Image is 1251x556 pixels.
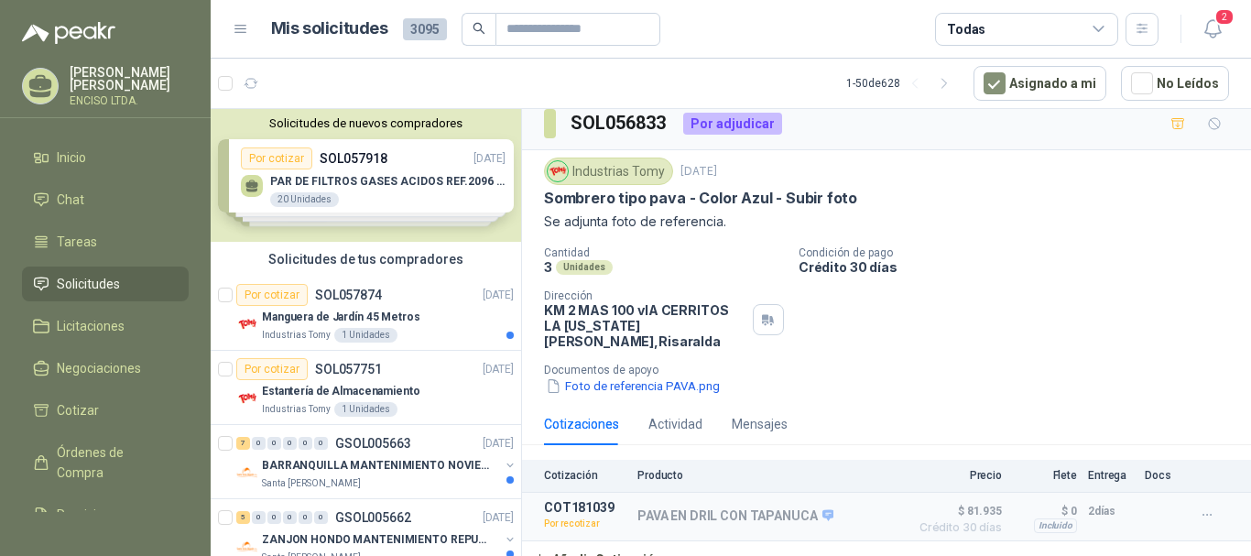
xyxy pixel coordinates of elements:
a: Tareas [22,224,189,259]
div: Cotizaciones [544,414,619,434]
p: 3 [544,259,552,275]
div: 0 [283,437,297,450]
p: Condición de pago [799,246,1244,259]
div: 7 [236,437,250,450]
div: Mensajes [732,414,788,434]
p: [DATE] [483,509,514,527]
p: [DATE] [680,163,717,180]
div: Industrias Tomy [544,158,673,185]
div: 5 [236,511,250,524]
div: 0 [267,437,281,450]
div: 1 Unidades [334,402,397,417]
p: Por recotizar [544,515,626,533]
p: ENCISO LTDA. [70,95,189,106]
p: Entrega [1088,469,1134,482]
div: Incluido [1034,518,1077,533]
div: 0 [283,511,297,524]
p: Estantería de Almacenamiento [262,383,420,400]
button: Foto de referencia PAVA.png [544,376,722,396]
p: $ 0 [1013,500,1077,522]
div: 0 [314,437,328,450]
p: Crédito 30 días [799,259,1244,275]
div: 1 Unidades [334,328,397,343]
div: 0 [314,511,328,524]
span: Crédito 30 días [910,522,1002,533]
span: $ 81.935 [910,500,1002,522]
p: [DATE] [483,287,514,304]
a: Por cotizarSOL057874[DATE] Company LogoManguera de Jardín 45 MetrosIndustrias Tomy1 Unidades [211,277,521,351]
p: Santa [PERSON_NAME] [262,476,361,491]
div: Unidades [556,260,613,275]
a: Por cotizarSOL057751[DATE] Company LogoEstantería de AlmacenamientoIndustrias Tomy1 Unidades [211,351,521,425]
a: Inicio [22,140,189,175]
h1: Mis solicitudes [271,16,388,42]
div: Por adjudicar [683,113,782,135]
p: BARRANQUILLA MANTENIMIENTO NOVIEMBRE [262,457,490,474]
p: Flete [1013,469,1077,482]
div: 0 [299,511,312,524]
p: SOL057751 [315,363,382,376]
div: Solicitudes de nuevos compradoresPor cotizarSOL057918[DATE] PAR DE FILTROS GASES ACIDOS REF.2096 ... [211,109,521,242]
p: [DATE] [483,435,514,452]
button: 2 [1196,13,1229,46]
span: 3095 [403,18,447,40]
div: Solicitudes de tus compradores [211,242,521,277]
div: 0 [267,511,281,524]
img: Company Logo [236,313,258,335]
button: Asignado a mi [974,66,1106,101]
p: 2 días [1088,500,1134,522]
span: Remisiones [57,505,125,525]
a: Negociaciones [22,351,189,386]
div: Todas [947,19,985,39]
a: Cotizar [22,393,189,428]
p: SOL057874 [315,289,382,301]
p: Manguera de Jardín 45 Metros [262,309,420,326]
div: 0 [252,437,266,450]
span: Cotizar [57,400,99,420]
a: Solicitudes [22,267,189,301]
span: Negociaciones [57,358,141,378]
span: Solicitudes [57,274,120,294]
span: Licitaciones [57,316,125,336]
p: Cotización [544,469,626,482]
p: Cantidad [544,246,784,259]
div: Por cotizar [236,358,308,380]
div: Por cotizar [236,284,308,306]
p: Docs [1145,469,1181,482]
span: Tareas [57,232,97,252]
p: [PERSON_NAME] [PERSON_NAME] [70,66,189,92]
a: Órdenes de Compra [22,435,189,490]
p: ZANJON HONDO MANTENIMIENTO REPUESTOS [262,531,490,549]
div: Actividad [648,414,702,434]
span: 2 [1214,8,1235,26]
p: KM 2 MAS 100 vIA CERRITOS LA [US_STATE] [PERSON_NAME] , Risaralda [544,302,745,349]
p: Producto [637,469,899,482]
p: Documentos de apoyo [544,364,1244,376]
button: No Leídos [1121,66,1229,101]
p: Se adjunta foto de referencia. [544,212,1229,232]
a: 7 0 0 0 0 0 GSOL005663[DATE] Company LogoBARRANQUILLA MANTENIMIENTO NOVIEMBRESanta [PERSON_NAME] [236,432,517,491]
div: 0 [299,437,312,450]
span: Inicio [57,147,86,168]
span: search [473,22,485,35]
p: GSOL005662 [335,511,411,524]
img: Company Logo [236,387,258,409]
div: 0 [252,511,266,524]
img: Company Logo [548,161,568,181]
a: Remisiones [22,497,189,532]
span: Órdenes de Compra [57,442,171,483]
span: Chat [57,190,84,210]
img: Company Logo [236,462,258,484]
p: [DATE] [483,361,514,378]
a: Chat [22,182,189,217]
p: Industrias Tomy [262,402,331,417]
p: Industrias Tomy [262,328,331,343]
img: Logo peakr [22,22,115,44]
button: Solicitudes de nuevos compradores [218,116,514,130]
h3: SOL056833 [571,109,669,137]
p: GSOL005663 [335,437,411,450]
p: Dirección [544,289,745,302]
p: Sombrero tipo pava - Color Azul - Subir foto [544,189,857,208]
p: COT181039 [544,500,626,515]
p: Precio [910,469,1002,482]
